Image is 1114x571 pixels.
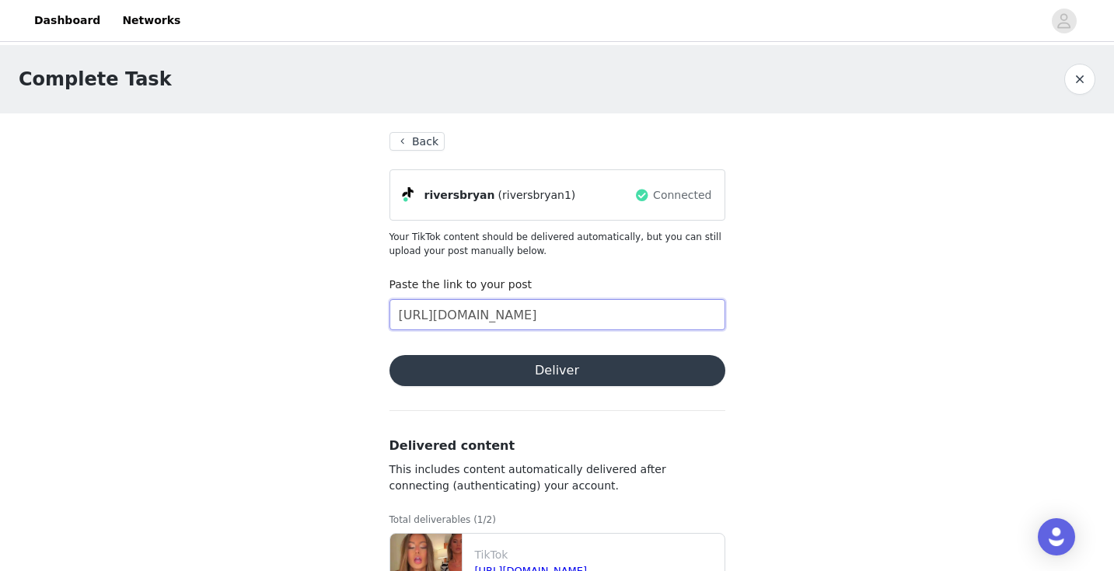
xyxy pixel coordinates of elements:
label: Paste the link to your post [389,278,533,291]
h3: Delivered content [389,437,725,455]
button: Deliver [389,355,725,386]
button: Back [389,132,445,151]
div: avatar [1056,9,1071,33]
span: (riversbryan1) [498,187,576,204]
div: Open Intercom Messenger [1038,518,1075,555]
span: This includes content automatically delivered after connecting (authenticating) your account. [389,463,666,492]
p: TikTok [475,547,718,563]
span: Connected [653,187,711,204]
p: Your TikTok content should be delivered automatically, but you can still upload your post manuall... [389,230,725,258]
p: Total deliverables (1/2) [389,513,725,527]
a: Dashboard [25,3,110,38]
span: riversbryan [424,187,495,204]
h1: Complete Task [19,65,172,93]
a: Networks [113,3,190,38]
input: Paste the link to your content here [389,299,725,330]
